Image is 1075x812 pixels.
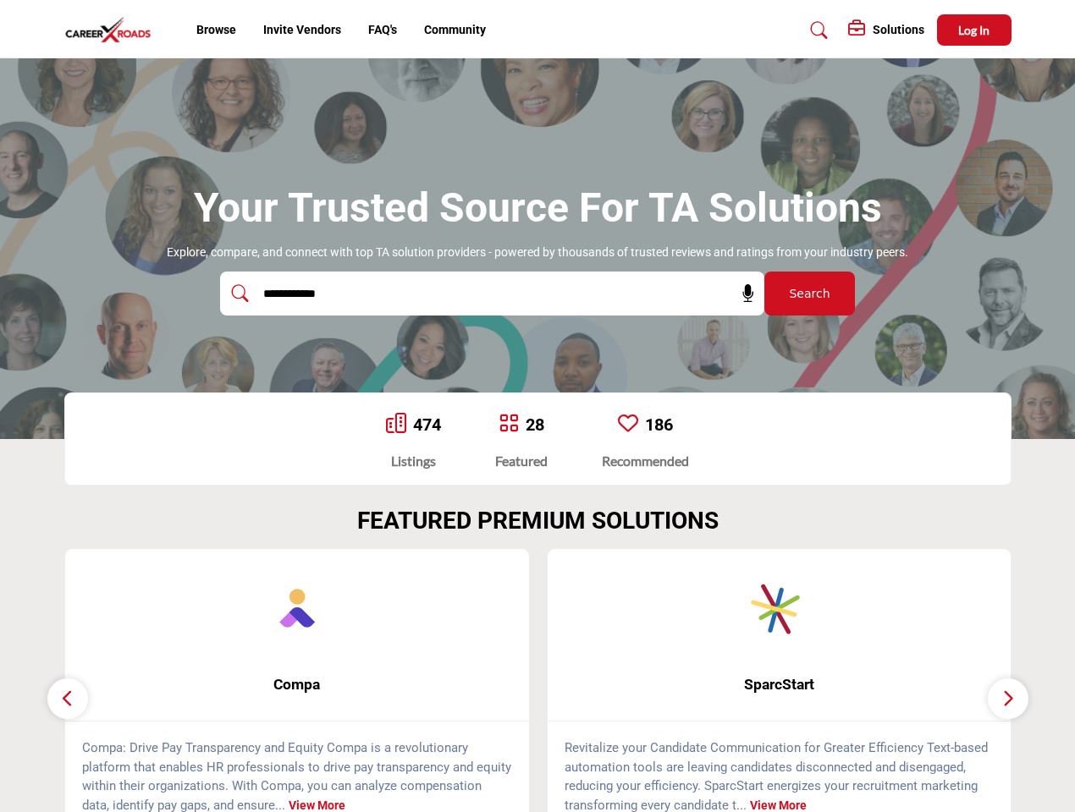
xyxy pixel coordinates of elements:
a: Search [794,17,839,44]
a: 28 [526,414,544,435]
h2: FEATURED PREMIUM SOLUTIONS [357,507,719,535]
div: Featured [495,451,548,471]
a: View More [289,798,345,812]
a: SparcStart [548,662,1012,707]
a: Browse [196,23,236,36]
img: Site Logo [64,16,161,44]
a: FAQ's [368,23,397,36]
p: Explore, compare, and connect with top TA solution providers - powered by thousands of trusted re... [167,244,908,261]
div: Recommended [602,451,689,471]
button: Log In [937,14,1012,46]
span: SparcStart [573,673,986,695]
img: Compa [255,566,339,650]
button: Search [764,272,855,315]
a: 186 [645,414,673,435]
a: Community [424,23,486,36]
a: Go to Featured [499,413,519,436]
b: Compa [91,662,504,707]
a: 474 [413,414,441,435]
div: Listings [386,451,441,471]
span: Compa [91,673,504,695]
h5: Solutions [873,22,924,37]
a: Go to Recommended [618,413,638,436]
h1: Your Trusted Source for TA Solutions [194,182,882,234]
span: Log In [958,23,990,37]
a: Compa [65,662,529,707]
div: Solutions [848,20,924,41]
b: SparcStart [573,662,986,707]
span: Search [789,285,830,303]
a: View More [750,798,807,812]
img: SparcStart [736,566,821,650]
a: Invite Vendors [263,23,341,36]
span: Search by Voice [728,285,757,302]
